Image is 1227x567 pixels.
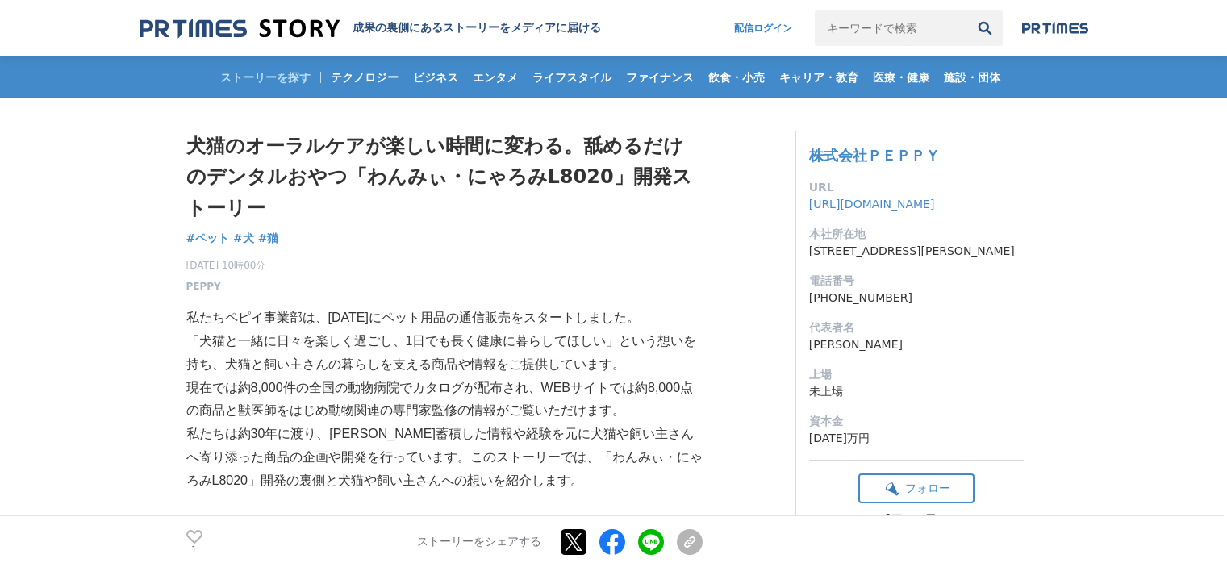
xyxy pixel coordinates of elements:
[526,56,618,98] a: ライフスタイル
[866,70,936,85] span: 医療・健康
[1022,22,1088,35] img: prtimes
[809,366,1024,383] dt: 上場
[809,413,1024,430] dt: 資本金
[809,226,1024,243] dt: 本社所在地
[186,545,202,553] p: 1
[258,230,279,247] a: #猫
[466,70,524,85] span: エンタメ
[809,147,940,164] a: 株式会社ＰＥＰＰＹ
[620,70,700,85] span: ファイナンス
[186,230,230,247] a: #ペット
[186,306,703,330] p: 私たちペピイ事業部は、[DATE]にペット用品の通信販売をスタートしました。
[620,56,700,98] a: ファイナンス
[186,231,230,245] span: #ペット
[407,56,465,98] a: ビジネス
[140,18,340,40] img: 成果の裏側にあるストーリーをメディアに届ける
[773,56,865,98] a: キャリア・教育
[718,10,808,46] a: 配信ログイン
[858,473,975,503] button: フォロー
[809,290,1024,306] dd: [PHONE_NUMBER]
[809,336,1024,353] dd: [PERSON_NAME]
[809,198,935,211] a: [URL][DOMAIN_NAME]
[809,319,1024,336] dt: 代表者名
[809,273,1024,290] dt: 電話番号
[186,377,703,423] p: 現在では約8,000件の全国の動物病院でカタログが配布され、WEBサイトでは約8,000点の商品と獣医師をはじめ動物関連の専門家監修の情報がご覧いただけます。
[809,430,1024,447] dd: [DATE]万円
[809,383,1024,400] dd: 未上場
[233,230,254,247] a: #犬
[702,70,771,85] span: 飲食・小売
[324,56,405,98] a: テクノロジー
[937,70,1007,85] span: 施設・団体
[186,131,703,223] h1: 犬猫のオーラルケアが楽しい時間に変わる。舐めるだけのデンタルおやつ「わんみぃ・にゃろみL8020」開発ストーリー
[937,56,1007,98] a: 施設・団体
[466,56,524,98] a: エンタメ
[866,56,936,98] a: 医療・健康
[809,179,1024,196] dt: URL
[407,70,465,85] span: ビジネス
[815,10,967,46] input: キーワードで検索
[186,279,221,294] a: PEPPY
[258,231,279,245] span: #猫
[353,21,601,35] h2: 成果の裏側にあるストーリーをメディアに届ける
[526,70,618,85] span: ライフスタイル
[773,70,865,85] span: キャリア・教育
[186,330,703,377] p: 「犬猫と一緒に日々を楽しく過ごし、1日でも長く健康に暮らしてほしい」という想いを持ち、犬猫と飼い主さんの暮らしを支える商品や情報をご提供しています。
[967,10,1003,46] button: 検索
[417,535,541,549] p: ストーリーをシェアする
[186,423,703,492] p: 私たちは約30年に渡り、[PERSON_NAME]蓄積した情報や経験を元に犬猫や飼い主さんへ寄り添った商品の企画や開発を行っています。このストーリーでは、「わんみぃ・にゃろみL8020」開発の裏...
[702,56,771,98] a: 飲食・小売
[140,18,601,40] a: 成果の裏側にあるストーリーをメディアに届ける 成果の裏側にあるストーリーをメディアに届ける
[809,243,1024,260] dd: [STREET_ADDRESS][PERSON_NAME]
[233,231,254,245] span: #犬
[186,258,266,273] span: [DATE] 10時00分
[858,511,975,526] div: 0フォロワー
[324,70,405,85] span: テクノロジー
